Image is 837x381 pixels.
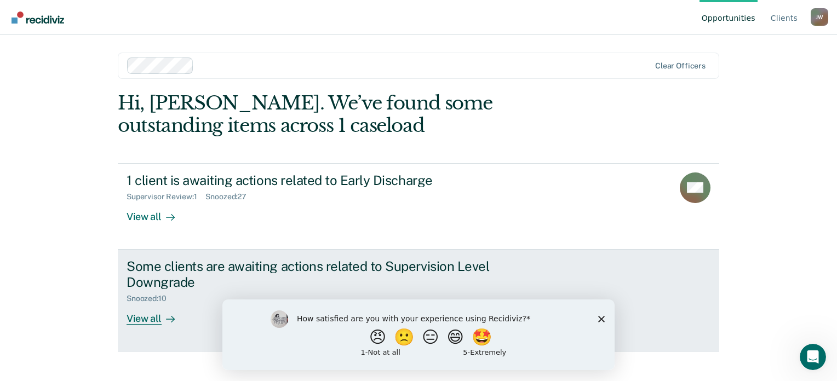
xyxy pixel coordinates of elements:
div: Clear officers [655,61,706,71]
div: Snoozed : 10 [127,294,175,303]
div: 1 client is awaiting actions related to Early Discharge [127,172,511,188]
img: Recidiviz [12,11,64,24]
iframe: Survey by Kim from Recidiviz [222,299,615,370]
div: Hi, [PERSON_NAME]. We’ve found some outstanding items across 1 caseload [118,92,599,137]
div: Snoozed : 27 [205,192,255,201]
div: J W [811,8,828,26]
div: Supervisor Review : 1 [127,192,205,201]
div: View all [127,201,188,223]
a: 1 client is awaiting actions related to Early DischargeSupervisor Review:1Snoozed:27View all [118,163,719,250]
div: View all [127,303,188,325]
a: Some clients are awaiting actions related to Supervision Level DowngradeSnoozed:10View all [118,250,719,351]
div: Some clients are awaiting actions related to Supervision Level Downgrade [127,258,511,290]
button: Profile dropdown button [811,8,828,26]
iframe: Intercom live chat [800,344,826,370]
